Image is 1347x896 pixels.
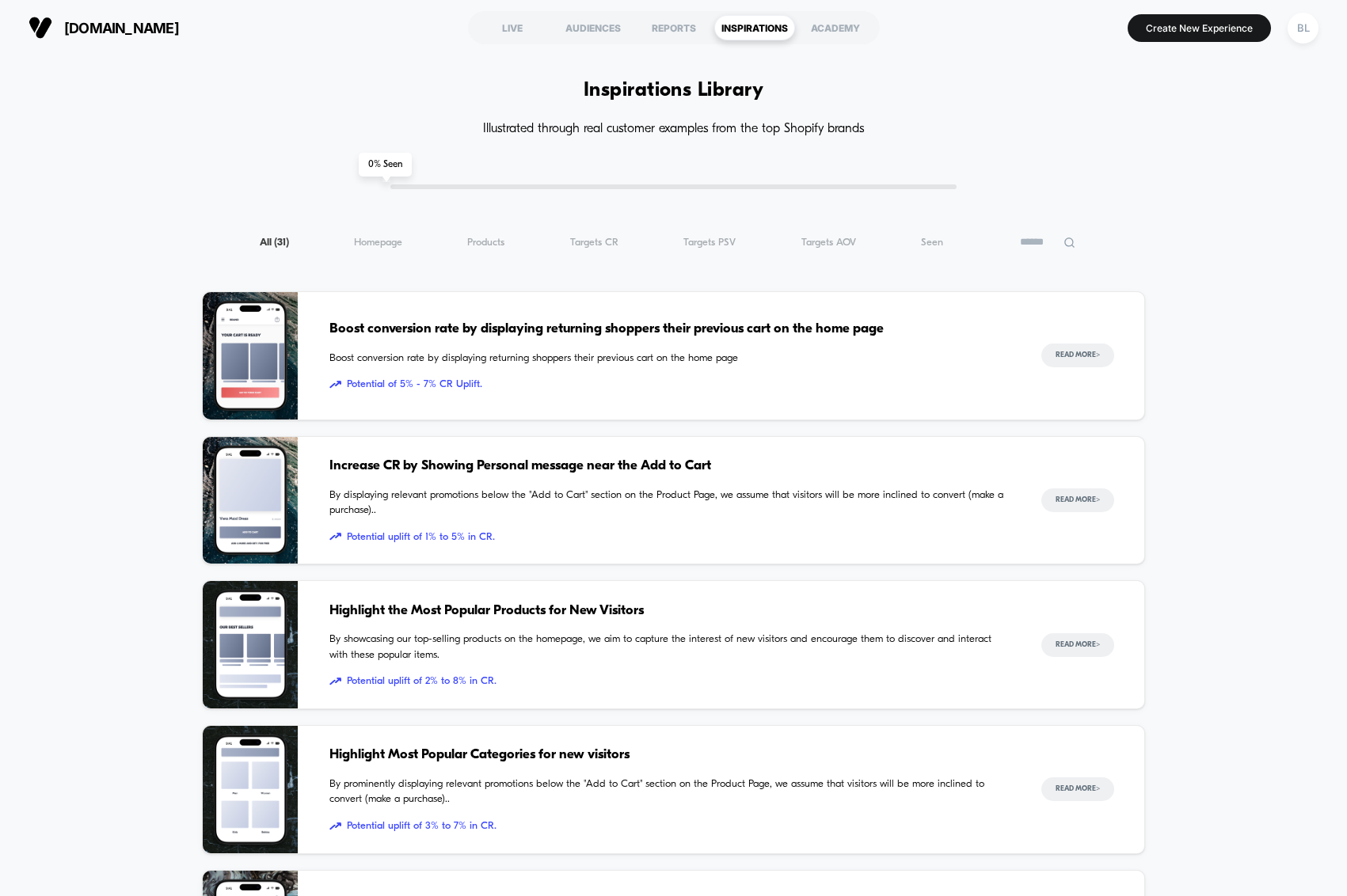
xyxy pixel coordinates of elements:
span: Targets CR [570,237,618,249]
div: INSPIRATIONS [714,15,795,40]
span: Products [467,237,504,249]
div: BL [1288,13,1318,44]
span: By displaying relevant promotions below the "Add to Cart" section on the Product Page, we assume ... [329,488,1010,518]
button: Read More> [1041,344,1114,367]
div: REPORTS [634,15,714,40]
img: By showcasing our top-selling products on the homepage, we aim to capture the interest of new vis... [203,581,298,708]
img: By displaying relevant promotions below the "Add to Cart" section on the Product Page, we assume ... [203,437,298,564]
span: All [260,237,289,249]
span: Seen [921,237,943,249]
div: LIVE [472,15,553,40]
span: Targets PSV [683,237,736,249]
span: Increase CR by Showing Personal message near the Add to Cart [329,456,1010,476]
button: BL [1283,12,1323,44]
h4: Illustrated through real customer examples from the top Shopify brands [202,122,1145,137]
button: [DOMAIN_NAME] [24,15,184,40]
span: Potential uplift of 3% to 7% in CR. [329,818,1010,834]
div: ACADEMY [795,15,876,40]
button: Create New Experience [1128,14,1271,42]
span: Highlight the Most Popular Products for New Visitors [329,601,1010,621]
img: By prominently displaying relevant promotions below the "Add to Cart" section on the Product Page... [203,726,298,853]
span: Homepage [354,237,402,249]
img: Boost conversion rate by displaying returning shoppers their previous cart on the home page [203,292,298,420]
button: Read More> [1041,777,1114,801]
span: Highlight Most Popular Categories for new visitors [329,745,1010,765]
span: Boost conversion rate by displaying returning shoppers their previous cart on the home page [329,351,1010,366]
button: Read More> [1041,633,1114,657]
span: By prominently displaying relevant promotions below the "Add to Cart" section on the Product Page... [329,776,1010,807]
span: 0 % Seen [359,153,412,177]
span: Potential of 5% - 7% CR Uplift. [329,377,1010,393]
h1: Inspirations Library [584,79,764,102]
span: Potential uplift of 2% to 8% in CR. [329,674,1010,689]
span: [DOMAIN_NAME] [64,20,179,36]
span: Potential uplift of 1% to 5% in CR. [329,530,1010,545]
img: Visually logo [29,16,52,40]
span: By showcasing our top-selling products on the homepage, we aim to capture the interest of new vis... [329,632,1010,663]
span: Targets AOV [801,237,856,249]
div: AUDIENCES [553,15,634,40]
span: ( 31 ) [274,237,289,248]
button: Read More> [1041,488,1114,512]
span: Boost conversion rate by displaying returning shoppers their previous cart on the home page [329,319,1010,340]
